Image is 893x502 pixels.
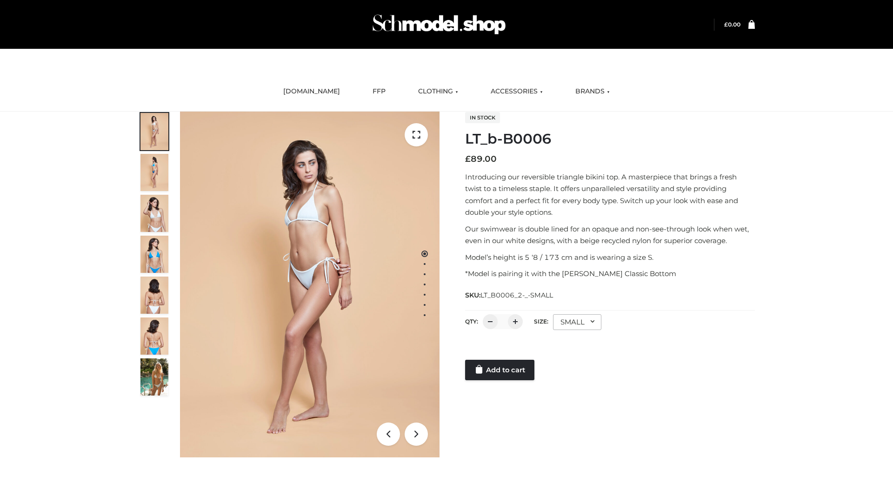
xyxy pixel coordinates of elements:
[180,112,440,457] img: ArielClassicBikiniTop_CloudNine_AzureSky_OW114ECO_1
[465,251,755,264] p: Model’s height is 5 ‘8 / 173 cm and is wearing a size S.
[568,81,617,102] a: BRANDS
[465,290,554,301] span: SKU:
[724,21,740,28] bdi: 0.00
[140,236,168,273] img: ArielClassicBikiniTop_CloudNine_AzureSky_OW114ECO_4-scaled.jpg
[465,268,755,280] p: *Model is pairing it with the [PERSON_NAME] Classic Bottom
[140,277,168,314] img: ArielClassicBikiniTop_CloudNine_AzureSky_OW114ECO_7-scaled.jpg
[411,81,465,102] a: CLOTHING
[465,131,755,147] h1: LT_b-B0006
[724,21,728,28] span: £
[369,6,509,43] img: Schmodel Admin 964
[484,81,550,102] a: ACCESSORIES
[465,223,755,247] p: Our swimwear is double lined for an opaque and non-see-through look when wet, even in our white d...
[465,154,471,164] span: £
[553,314,601,330] div: SMALL
[724,21,740,28] a: £0.00
[140,358,168,396] img: Arieltop_CloudNine_AzureSky2.jpg
[366,81,393,102] a: FFP
[140,317,168,355] img: ArielClassicBikiniTop_CloudNine_AzureSky_OW114ECO_8-scaled.jpg
[465,171,755,218] p: Introducing our reversible triangle bikini top. A masterpiece that brings a fresh twist to a time...
[140,195,168,232] img: ArielClassicBikiniTop_CloudNine_AzureSky_OW114ECO_3-scaled.jpg
[140,154,168,191] img: ArielClassicBikiniTop_CloudNine_AzureSky_OW114ECO_2-scaled.jpg
[534,318,548,325] label: Size:
[465,318,478,325] label: QTY:
[465,360,534,380] a: Add to cart
[140,113,168,150] img: ArielClassicBikiniTop_CloudNine_AzureSky_OW114ECO_1-scaled.jpg
[465,154,497,164] bdi: 89.00
[465,112,500,123] span: In stock
[480,291,553,299] span: LT_B0006_2-_-SMALL
[276,81,347,102] a: [DOMAIN_NAME]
